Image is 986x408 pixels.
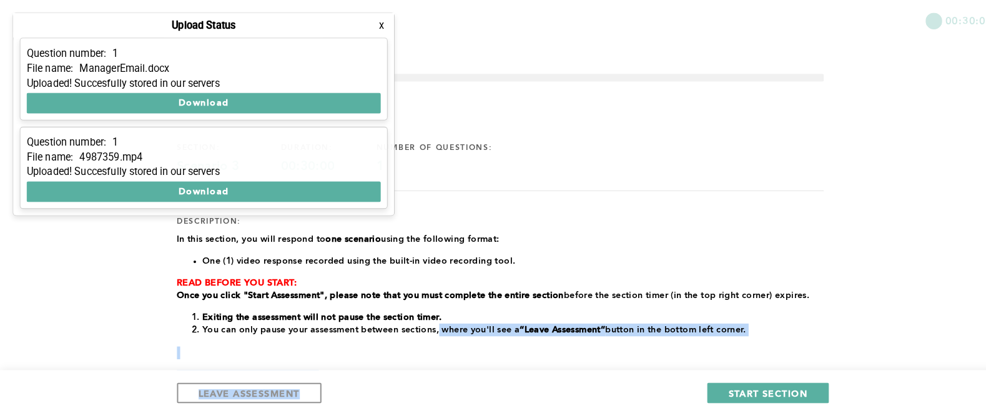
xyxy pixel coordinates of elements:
[78,149,140,160] p: 4987359.mp4
[714,380,792,392] span: START SECTION
[26,149,72,160] p: File name:
[111,47,116,58] p: 1
[169,19,231,31] h4: Upload Status
[26,47,104,58] p: Question number:
[195,380,294,392] span: LEAVE ASSESSMENT
[26,91,373,111] button: Download
[174,231,320,239] span: In this section, you will respond to
[199,252,506,261] span: One (1) video response recorded using the built-in video recording tool.
[174,376,315,396] button: LEAVE ASSESSMENT
[694,376,812,396] button: START SECTION
[26,134,104,146] p: Question number:
[174,286,553,294] strong: Once you click "Start Assessment", please note that you must complete the entire section
[111,134,116,146] p: 1
[369,140,523,150] div: number of questions:
[174,284,808,296] p: before the section timer (in the top right corner) expires.
[26,76,373,87] div: Uploaded! Succesfully stored in our servers
[78,62,166,73] p: ManagerEmail.docx
[12,12,122,32] button: Show Uploads
[174,212,237,222] div: description:
[26,163,373,174] div: Uploaded! Succesfully stored in our servers
[174,273,292,282] strong: READ BEFORE YOU START:
[199,307,433,316] strong: Exiting the assessment will not pause the section timer.
[369,156,523,171] div: 1
[26,178,373,198] button: Download
[374,231,490,239] span: using the following format:
[368,19,380,31] button: x
[199,317,808,330] li: You can only pause your assessment between sections, where you'll see a button in the bottom left...
[510,319,594,328] strong: “Leave Assessment”
[26,62,72,73] p: File name:
[320,231,374,239] strong: one scenario
[927,12,974,27] span: 00:30:00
